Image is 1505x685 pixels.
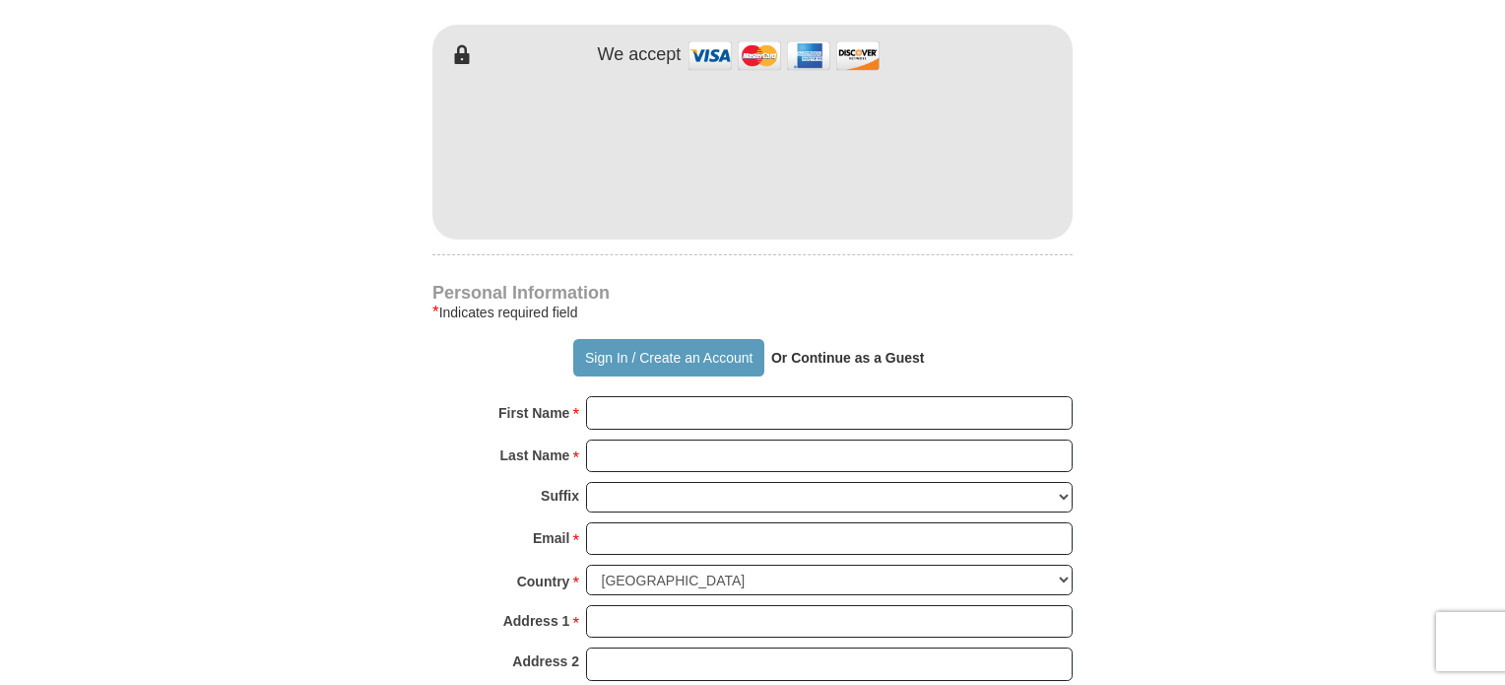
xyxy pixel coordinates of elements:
[432,285,1073,301] h4: Personal Information
[533,524,569,552] strong: Email
[573,339,763,377] button: Sign In / Create an Account
[686,34,883,77] img: credit cards accepted
[500,442,570,469] strong: Last Name
[503,607,570,635] strong: Address 1
[498,399,569,427] strong: First Name
[541,482,579,510] strong: Suffix
[771,350,925,366] strong: Or Continue as a Guest
[432,301,1073,324] div: Indicates required field
[517,568,570,595] strong: Country
[598,44,682,66] h4: We accept
[512,648,579,675] strong: Address 2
